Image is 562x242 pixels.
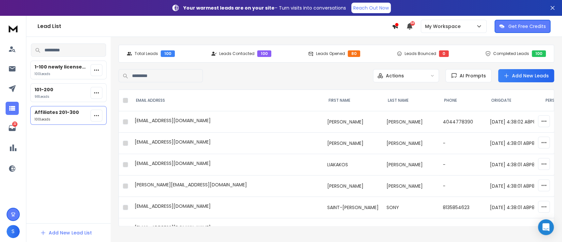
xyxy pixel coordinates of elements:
p: 100 Lead s [35,117,79,122]
div: 100 [532,50,546,57]
p: 1-100 newly licensed from [DATE] [35,64,88,70]
td: - [439,175,486,197]
p: 98 Lead s [35,94,53,99]
p: Total Leads [135,51,158,56]
div: [EMAIL_ADDRESS][DOMAIN_NAME] [135,203,319,212]
span: 50 [410,21,415,26]
td: [PERSON_NAME] [323,111,383,133]
p: Get Free Credits [508,23,546,30]
td: [PERSON_NAME] [383,154,439,175]
button: S [7,225,20,238]
a: 22 [6,121,19,135]
td: 4044778390 [439,111,486,133]
img: logo [7,22,20,35]
th: EMAIL ADDRESS [131,90,323,111]
strong: Your warmest leads are on your site [183,5,275,11]
p: Affiliates 201-300 [35,109,79,116]
button: AI Prompts [445,69,492,82]
td: [DATE] 4:38:01 A8P8 [486,175,540,197]
th: LAST NAME [383,90,439,111]
p: Leads Bounced [405,51,436,56]
h1: Lead List [38,22,392,30]
p: 100 Lead s [35,71,88,76]
div: 80 [348,50,360,57]
td: [PERSON_NAME] [323,175,383,197]
div: 100 [257,50,271,57]
a: Add New Leads [503,72,549,79]
p: – Turn visits into conversations [183,5,346,11]
th: origDate [486,90,540,111]
td: [DATE] 4:38:01 A8P8 [486,218,540,240]
div: Open Intercom Messenger [538,219,554,235]
td: - [439,154,486,175]
td: [PERSON_NAME] [383,111,439,133]
button: Add New Leads [498,69,554,82]
div: 0 [439,50,449,57]
div: [EMAIL_ADDRESS][DOMAIN_NAME] [135,160,319,169]
td: [DATE] 4:38:02 A8P8 [486,111,540,133]
td: [DATE] 4:38:01 A8P8 [486,133,540,154]
td: [DATE] 4:38:01 A8P8 [486,154,540,175]
td: [PERSON_NAME] [323,133,383,154]
p: Completed Leads [493,51,529,56]
span: AI Prompts [457,72,486,79]
div: [EMAIL_ADDRESS][DOMAIN_NAME] [135,139,319,148]
button: Get Free Credits [495,20,550,33]
td: [DATE] 4:38:01 A8P8 [486,197,540,218]
p: Leads Opened [316,51,345,56]
p: My Workspace [425,23,463,30]
div: [PERSON_NAME][EMAIL_ADDRESS][DOMAIN_NAME] [135,181,319,191]
td: SAINT-[PERSON_NAME] [323,197,383,218]
td: SONY [383,197,439,218]
td: [PERSON_NAME] [383,218,439,240]
td: 7276675990 [439,218,486,240]
td: 8135854623 [439,197,486,218]
td: [PERSON_NAME] [383,175,439,197]
th: Phone [439,90,486,111]
button: Add New Lead List [35,226,97,239]
div: [EMAIL_ADDRESS][DOMAIN_NAME] [135,117,319,126]
td: - [439,133,486,154]
p: Actions [386,72,404,79]
p: Leads Contacted [219,51,254,56]
th: FIRST NAME [323,90,383,111]
div: 100 [161,50,175,57]
p: 101-200 [35,86,53,93]
p: 22 [12,121,17,127]
p: Reach Out Now [353,5,389,11]
td: LIAKAKOS [323,154,383,175]
a: Reach Out Now [351,3,391,13]
td: [PERSON_NAME] [323,218,383,240]
div: [EMAIL_ADDRESS][DOMAIN_NAME] [135,224,319,233]
td: [PERSON_NAME] [383,133,439,154]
